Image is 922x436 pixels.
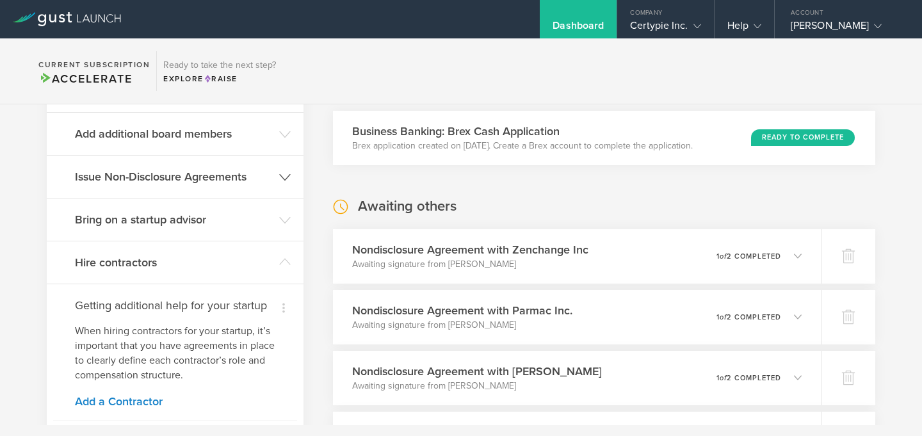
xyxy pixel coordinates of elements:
em: of [720,252,727,261]
div: Ready to Complete [751,129,855,146]
p: 1 2 completed [716,375,781,382]
p: Awaiting signature from [PERSON_NAME] [352,258,588,271]
p: Brex application created on [DATE]. Create a Brex account to complete the application. [352,140,693,152]
h3: Hire contractors [75,254,273,271]
h3: Nondisclosure Agreement with [PERSON_NAME] [352,363,602,380]
p: Awaiting signature from [PERSON_NAME] [352,319,572,332]
span: Accelerate [38,72,132,86]
h3: Bring on a startup advisor [75,211,273,228]
em: of [720,374,727,382]
p: Awaiting signature from [PERSON_NAME] [352,380,602,392]
div: Dashboard [553,19,604,38]
h3: Business Banking: Brex Cash Application [352,123,693,140]
h2: Current Subscription [38,61,150,69]
p: 1 2 completed [716,314,781,321]
div: Certypie Inc. [630,19,700,38]
p: 1 2 completed [716,253,781,260]
div: Help [727,19,761,38]
span: Raise [204,74,238,83]
h3: Nondisclosure Agreement with Zenchange Inc [352,241,588,258]
div: Ready to take the next step?ExploreRaise [156,51,282,91]
h2: Awaiting others [358,197,457,216]
h4: Getting additional help for your startup [75,297,275,314]
h3: Add additional board members [75,125,273,142]
h3: Ready to take the next step? [163,61,276,70]
p: When hiring contractors for your startup, it’s important that you have agreements in place to cle... [75,324,275,383]
div: Business Banking: Brex Cash ApplicationBrex application created on [DATE]. Create a Brex account ... [333,111,875,165]
em: of [720,313,727,321]
h3: Nondisclosure Agreement with Parmac Inc. [352,302,572,319]
a: Add a Contractor [75,396,275,407]
div: Explore [163,73,276,85]
div: [PERSON_NAME] [791,19,900,38]
h3: Issue Non-Disclosure Agreements [75,168,273,185]
iframe: Chat Widget [858,375,922,436]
